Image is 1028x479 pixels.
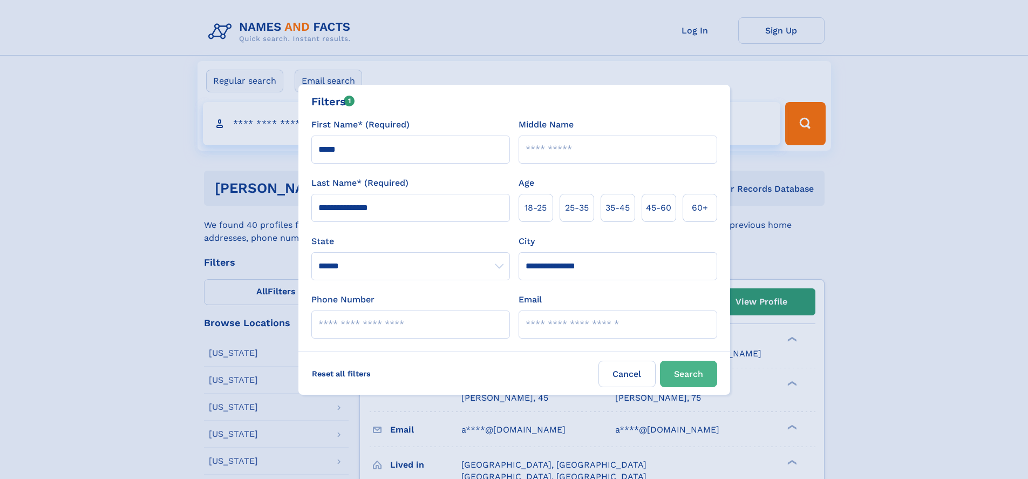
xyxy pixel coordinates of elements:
label: Cancel [598,361,656,387]
label: Phone Number [311,293,375,306]
span: 25‑35 [565,201,589,214]
span: 18‑25 [525,201,547,214]
label: City [519,235,535,248]
div: Filters [311,93,355,110]
button: Search [660,361,717,387]
span: 45‑60 [646,201,671,214]
label: Age [519,177,534,190]
span: 35‑45 [605,201,630,214]
label: Reset all filters [305,361,378,387]
label: Middle Name [519,118,574,131]
label: First Name* (Required) [311,118,410,131]
label: Email [519,293,542,306]
span: 60+ [692,201,708,214]
label: Last Name* (Required) [311,177,409,190]
label: State [311,235,510,248]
